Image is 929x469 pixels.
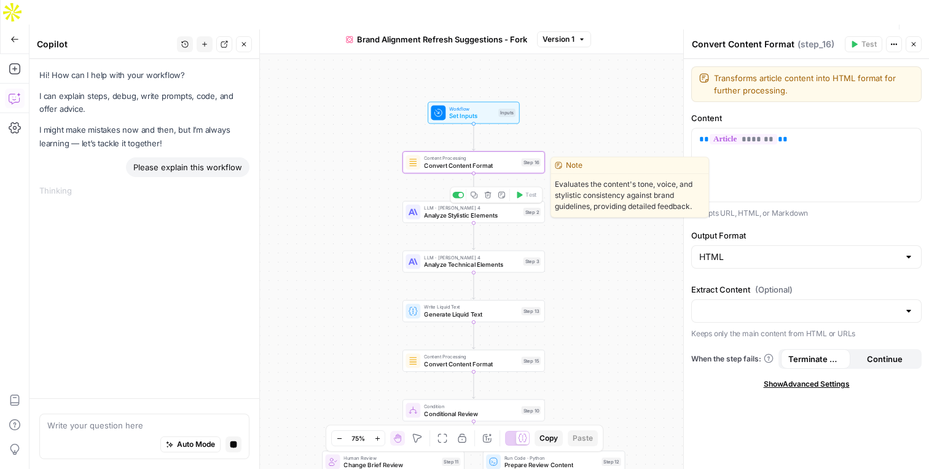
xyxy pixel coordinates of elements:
div: WorkflowSet InputsInputs [402,102,545,124]
span: Write Liquid Text [424,303,517,310]
div: Step 3 [523,258,541,266]
span: (Optional) [755,283,793,296]
span: Auto Mode [177,439,215,450]
g: Edge from start to step_16 [472,124,475,150]
span: Test [861,39,877,50]
div: LLM · [PERSON_NAME] 4Analyze Technical ElementsStep 3 [402,251,545,273]
span: Convert Content Format [424,161,517,170]
span: Brand Alignment Refresh Suggestions - Fork [357,33,527,45]
span: Content Processing [424,154,517,162]
span: Convert Content Format [424,360,517,369]
button: Brand Alignment Refresh Suggestions - Fork [339,30,535,49]
label: Extract Content [691,283,922,296]
button: Copy [535,430,563,446]
button: Version 1 [537,31,591,47]
img: o3r9yhbrn24ooq0tey3lueqptmfj [409,356,418,365]
span: Run Code · Python [504,454,598,462]
span: Generate Liquid Text [424,310,517,319]
div: Step 2 [523,208,541,216]
g: Edge from step_13 to step_15 [472,322,475,349]
div: Write Liquid TextGenerate Liquid TextStep 13 [402,300,545,322]
g: Edge from step_2 to step_3 [472,223,475,250]
button: Continue [850,349,920,369]
span: Set Inputs [449,111,495,120]
span: Paste [573,433,593,444]
input: HTML [699,251,899,263]
span: Human Review [343,454,438,462]
button: Auto Mode [160,436,221,452]
p: Keeps only the main content from HTML or URLs [691,328,922,340]
div: Inputs [498,109,515,117]
div: Copilot [37,38,173,50]
span: LLM · [PERSON_NAME] 4 [424,204,519,211]
span: Version 1 [543,34,574,45]
label: Content [691,112,922,124]
div: Step 11 [442,458,460,466]
div: ConditionConditional ReviewStep 10 [402,400,545,422]
div: Step 15 [522,357,541,365]
img: o3r9yhbrn24ooq0tey3lueqptmfj [409,158,418,167]
div: Step 10 [522,406,541,414]
span: Continue [867,353,903,365]
div: ... [72,184,79,197]
span: Show Advanced Settings [764,379,850,390]
span: Condition [424,403,517,410]
p: Accepts URL, HTML, or Markdown [691,207,922,219]
span: LLM · [PERSON_NAME] 4 [424,254,519,261]
div: Thinking [39,184,249,197]
button: Paste [568,430,598,446]
span: Analyze Stylistic Elements [424,211,519,220]
span: 75% [351,433,365,443]
textarea: Transforms article content into HTML format for further processing. [714,72,914,97]
div: Please explain this workflow [126,157,249,177]
a: When the step fails: [691,353,774,365]
p: Hi! How can I help with your workflow? [39,69,249,82]
span: Terminate Workflow [788,353,843,365]
button: Test [512,189,540,200]
span: Analyze Technical Elements [424,260,519,269]
div: Content ProcessingConvert Content FormatStep 15 [402,350,545,372]
span: Evaluates the content's tone, voice, and stylistic consistency against brand guidelines, providin... [551,174,708,217]
span: Copy [539,433,558,444]
div: Note [551,157,708,174]
div: Step 12 [602,458,621,466]
span: Test [525,191,536,199]
div: Step 16 [522,158,541,166]
button: Test [845,36,882,52]
p: I can explain steps, debug, write prompts, code, and offer advice. [39,90,249,116]
g: Edge from step_3 to step_13 [472,272,475,299]
g: Edge from step_15 to step_10 [472,372,475,398]
span: Workflow [449,105,495,112]
textarea: Convert Content Format [692,38,794,50]
span: Conditional Review [424,409,517,418]
span: Content Processing [424,353,517,360]
div: LLM · [PERSON_NAME] 4Analyze Stylistic ElementsStep 2Test [402,201,545,223]
label: Output Format [691,229,922,242]
p: I might make mistakes now and then, but I’m always learning — let’s tackle it together! [39,124,249,149]
span: ( step_16 ) [798,38,834,50]
div: Step 13 [522,307,541,315]
div: Content ProcessingConvert Content FormatStep 16 [402,151,545,173]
